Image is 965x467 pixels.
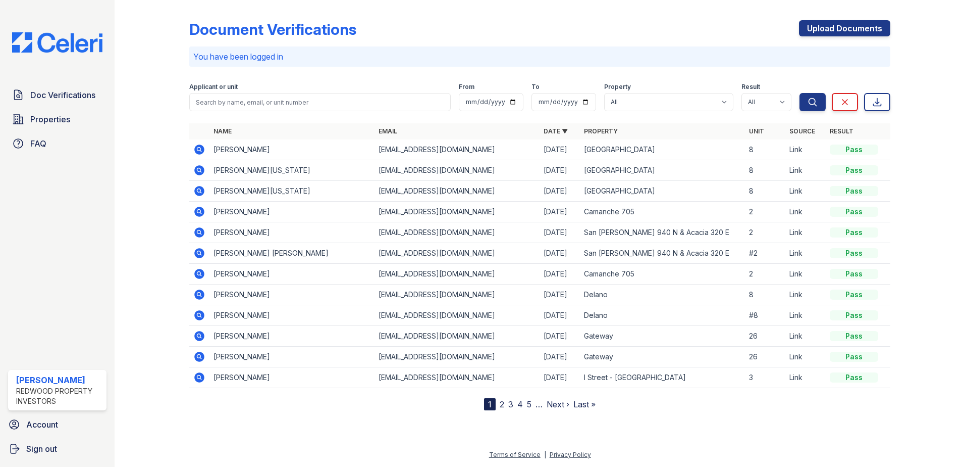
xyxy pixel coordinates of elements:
[374,160,540,181] td: [EMAIL_ADDRESS][DOMAIN_NAME]
[209,222,374,243] td: [PERSON_NAME]
[785,305,826,326] td: Link
[209,367,374,388] td: [PERSON_NAME]
[209,160,374,181] td: [PERSON_NAME][US_STATE]
[745,139,785,160] td: 8
[189,83,238,91] label: Applicant or unit
[785,222,826,243] td: Link
[745,222,785,243] td: 2
[785,347,826,367] td: Link
[830,331,878,341] div: Pass
[785,264,826,285] td: Link
[4,439,111,459] a: Sign out
[785,202,826,222] td: Link
[4,32,111,53] img: CE_Logo_Blue-a8612792a0a2168367f1c8372b55b34899dd931a85d93a1a3d3e32e68fde9ad4.png
[830,186,878,196] div: Pass
[189,20,356,38] div: Document Verifications
[745,160,785,181] td: 8
[580,367,745,388] td: I Street - [GEOGRAPHIC_DATA]
[580,326,745,347] td: Gateway
[830,127,853,135] a: Result
[16,386,102,406] div: Redwood Property Investors
[540,139,580,160] td: [DATE]
[374,264,540,285] td: [EMAIL_ADDRESS][DOMAIN_NAME]
[830,352,878,362] div: Pass
[584,127,618,135] a: Property
[379,127,397,135] a: Email
[30,89,95,101] span: Doc Verifications
[209,305,374,326] td: [PERSON_NAME]
[741,83,760,91] label: Result
[16,374,102,386] div: [PERSON_NAME]
[580,285,745,305] td: Delano
[209,243,374,264] td: [PERSON_NAME] [PERSON_NAME]
[189,93,451,111] input: Search by name, email, or unit number
[209,285,374,305] td: [PERSON_NAME]
[209,264,374,285] td: [PERSON_NAME]
[374,367,540,388] td: [EMAIL_ADDRESS][DOMAIN_NAME]
[517,399,523,409] a: 4
[785,160,826,181] td: Link
[531,83,540,91] label: To
[209,202,374,222] td: [PERSON_NAME]
[540,181,580,202] td: [DATE]
[580,347,745,367] td: Gateway
[785,243,826,264] td: Link
[374,285,540,305] td: [EMAIL_ADDRESS][DOMAIN_NAME]
[830,145,878,155] div: Pass
[8,109,106,129] a: Properties
[745,326,785,347] td: 26
[213,127,232,135] a: Name
[459,83,474,91] label: From
[830,290,878,300] div: Pass
[374,243,540,264] td: [EMAIL_ADDRESS][DOMAIN_NAME]
[830,207,878,217] div: Pass
[30,137,46,150] span: FAQ
[374,181,540,202] td: [EMAIL_ADDRESS][DOMAIN_NAME]
[4,414,111,435] a: Account
[540,243,580,264] td: [DATE]
[830,269,878,279] div: Pass
[374,305,540,326] td: [EMAIL_ADDRESS][DOMAIN_NAME]
[604,83,631,91] label: Property
[540,367,580,388] td: [DATE]
[374,202,540,222] td: [EMAIL_ADDRESS][DOMAIN_NAME]
[500,399,504,409] a: 2
[550,451,591,458] a: Privacy Policy
[745,367,785,388] td: 3
[544,451,546,458] div: |
[785,326,826,347] td: Link
[749,127,764,135] a: Unit
[580,139,745,160] td: [GEOGRAPHIC_DATA]
[789,127,815,135] a: Source
[374,347,540,367] td: [EMAIL_ADDRESS][DOMAIN_NAME]
[209,326,374,347] td: [PERSON_NAME]
[580,160,745,181] td: [GEOGRAPHIC_DATA]
[30,113,70,125] span: Properties
[580,264,745,285] td: Camanche 705
[785,181,826,202] td: Link
[508,399,513,409] a: 3
[209,139,374,160] td: [PERSON_NAME]
[374,326,540,347] td: [EMAIL_ADDRESS][DOMAIN_NAME]
[830,372,878,383] div: Pass
[547,399,569,409] a: Next ›
[8,85,106,105] a: Doc Verifications
[830,248,878,258] div: Pass
[535,398,543,410] span: …
[540,222,580,243] td: [DATE]
[745,264,785,285] td: 2
[785,139,826,160] td: Link
[527,399,531,409] a: 5
[573,399,596,409] a: Last »
[830,310,878,320] div: Pass
[580,222,745,243] td: San [PERSON_NAME] 940 N & Acacia 320 E
[374,139,540,160] td: [EMAIL_ADDRESS][DOMAIN_NAME]
[209,347,374,367] td: [PERSON_NAME]
[745,285,785,305] td: 8
[745,181,785,202] td: 8
[580,243,745,264] td: San [PERSON_NAME] 940 N & Acacia 320 E
[799,20,890,36] a: Upload Documents
[209,181,374,202] td: [PERSON_NAME][US_STATE]
[830,227,878,238] div: Pass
